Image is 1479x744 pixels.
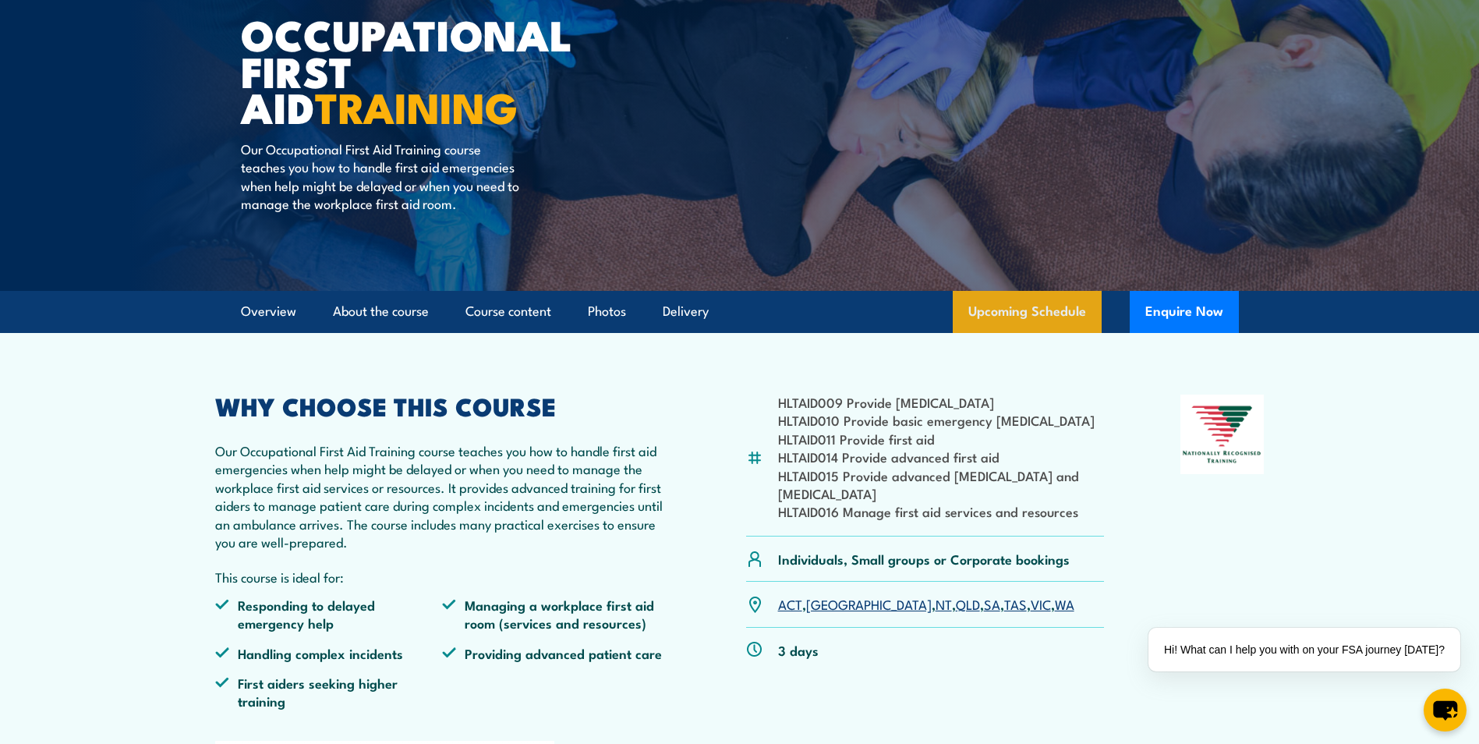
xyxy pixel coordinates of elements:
[778,550,1070,568] p: Individuals, Small groups or Corporate bookings
[778,466,1105,503] li: HLTAID015 Provide advanced [MEDICAL_DATA] and [MEDICAL_DATA]
[953,291,1102,333] a: Upcoming Schedule
[1004,594,1027,613] a: TAS
[241,16,626,125] h1: Occupational First Aid
[778,430,1105,448] li: HLTAID011 Provide first aid
[241,291,296,332] a: Overview
[465,291,551,332] a: Course content
[442,644,670,662] li: Providing advanced patient care
[936,594,952,613] a: NT
[778,641,819,659] p: 3 days
[778,502,1105,520] li: HLTAID016 Manage first aid services and resources
[215,441,671,551] p: Our Occupational First Aid Training course teaches you how to handle first aid emergencies when h...
[1180,395,1265,474] img: Nationally Recognised Training logo.
[1130,291,1239,333] button: Enquire Now
[806,594,932,613] a: [GEOGRAPHIC_DATA]
[663,291,709,332] a: Delivery
[588,291,626,332] a: Photos
[778,393,1105,411] li: HLTAID009 Provide [MEDICAL_DATA]
[241,140,525,213] p: Our Occupational First Aid Training course teaches you how to handle first aid emergencies when h...
[442,596,670,632] li: Managing a workplace first aid room (services and resources)
[1424,689,1467,732] button: chat-button
[215,568,671,586] p: This course is ideal for:
[778,411,1105,429] li: HLTAID010 Provide basic emergency [MEDICAL_DATA]
[984,594,1000,613] a: SA
[778,448,1105,466] li: HLTAID014 Provide advanced first aid
[1031,594,1051,613] a: VIC
[333,291,429,332] a: About the course
[215,644,443,662] li: Handling complex incidents
[956,594,980,613] a: QLD
[1055,594,1074,613] a: WA
[215,596,443,632] li: Responding to delayed emergency help
[315,73,518,138] strong: TRAINING
[778,594,802,613] a: ACT
[1148,628,1460,671] div: Hi! What can I help you with on your FSA journey [DATE]?
[215,395,671,416] h2: WHY CHOOSE THIS COURSE
[778,595,1074,613] p: , , , , , , ,
[215,674,443,710] li: First aiders seeking higher training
